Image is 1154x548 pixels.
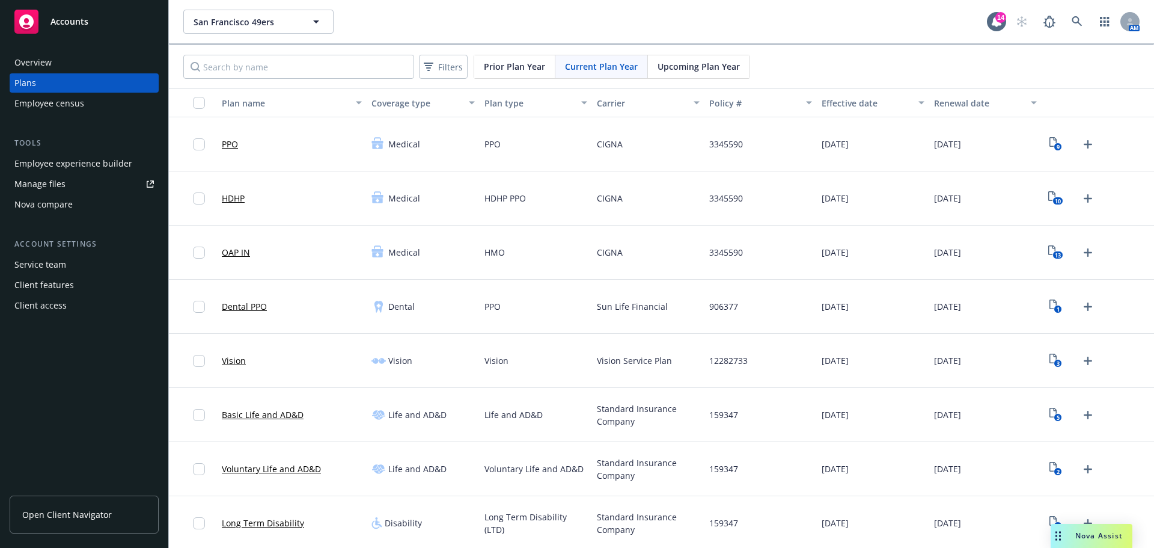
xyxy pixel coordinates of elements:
[934,138,961,150] span: [DATE]
[438,61,463,73] span: Filters
[419,55,468,79] button: Filters
[934,97,1024,109] div: Renewal date
[709,97,799,109] div: Policy #
[484,192,526,205] span: HDHP PPO
[222,192,245,205] a: HDHP
[222,463,321,475] a: Voluntary Life and AD&D
[1046,189,1066,208] a: View Plan Documents
[822,97,911,109] div: Effective date
[14,296,67,315] div: Client access
[709,463,738,475] span: 159347
[1057,414,1060,422] text: 5
[14,255,66,274] div: Service team
[421,58,465,76] span: Filters
[193,463,205,475] input: Toggle Row Selected
[1078,405,1098,425] a: Upload Plan Documents
[222,408,304,421] a: Basic Life and AD&D
[222,517,304,529] a: Long Term Disability
[934,300,961,313] span: [DATE]
[193,192,205,205] input: Toggle Row Selected
[193,301,205,313] input: Toggle Row Selected
[222,138,238,150] a: PPO
[1046,351,1066,371] a: View Plan Documents
[222,246,250,259] a: OAP IN
[1078,297,1098,316] a: Upload Plan Documents
[709,192,743,205] span: 3345590
[1055,251,1061,259] text: 13
[480,88,592,117] button: Plan type
[658,60,740,73] span: Upcoming Plan Year
[1046,297,1066,316] a: View Plan Documents
[10,174,159,194] a: Manage files
[934,517,961,529] span: [DATE]
[484,511,587,536] span: Long Term Disability (LTD)
[1078,514,1098,533] a: Upload Plan Documents
[222,300,267,313] a: Dental PPO
[1075,531,1123,541] span: Nova Assist
[193,247,205,259] input: Toggle Row Selected
[484,60,545,73] span: Prior Plan Year
[1065,10,1089,34] a: Search
[597,354,672,367] span: Vision Service Plan
[709,408,738,421] span: 159347
[817,88,929,117] button: Effective date
[995,12,1006,23] div: 14
[709,300,738,313] span: 906377
[10,276,159,295] a: Client features
[597,192,623,205] span: CIGNA
[1057,360,1060,368] text: 3
[704,88,817,117] button: Policy #
[10,238,159,250] div: Account settings
[10,137,159,149] div: Tools
[14,276,74,295] div: Client features
[934,408,961,421] span: [DATE]
[193,97,205,109] input: Select all
[934,192,961,205] span: [DATE]
[484,138,501,150] span: PPO
[822,408,849,421] span: [DATE]
[1078,460,1098,479] a: Upload Plan Documents
[222,97,349,109] div: Plan name
[1046,514,1066,533] a: View Plan Documents
[10,94,159,113] a: Employee census
[388,300,415,313] span: Dental
[709,517,738,529] span: 159347
[388,246,420,259] span: Medical
[10,195,159,214] a: Nova compare
[1057,468,1060,476] text: 2
[385,517,422,529] span: Disability
[929,88,1042,117] button: Renewal date
[14,53,52,72] div: Overview
[193,409,205,421] input: Toggle Row Selected
[822,300,849,313] span: [DATE]
[50,17,88,26] span: Accounts
[1046,460,1066,479] a: View Plan Documents
[709,138,743,150] span: 3345590
[1037,10,1061,34] a: Report a Bug
[1051,524,1066,548] div: Drag to move
[484,246,505,259] span: HMO
[709,354,748,367] span: 12282733
[822,192,849,205] span: [DATE]
[597,457,700,482] span: Standard Insurance Company
[597,402,700,428] span: Standard Insurance Company
[193,517,205,529] input: Toggle Row Selected
[217,88,367,117] button: Plan name
[193,355,205,367] input: Toggle Row Selected
[709,246,743,259] span: 3345590
[14,195,73,214] div: Nova compare
[1046,243,1066,262] a: View Plan Documents
[10,296,159,315] a: Client access
[1010,10,1034,34] a: Start snowing
[934,463,961,475] span: [DATE]
[822,246,849,259] span: [DATE]
[484,97,574,109] div: Plan type
[484,463,584,475] span: Voluntary Life and AD&D
[592,88,704,117] button: Carrier
[388,192,420,205] span: Medical
[14,154,132,173] div: Employee experience builder
[934,354,961,367] span: [DATE]
[10,255,159,274] a: Service team
[14,174,66,194] div: Manage files
[14,94,84,113] div: Employee census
